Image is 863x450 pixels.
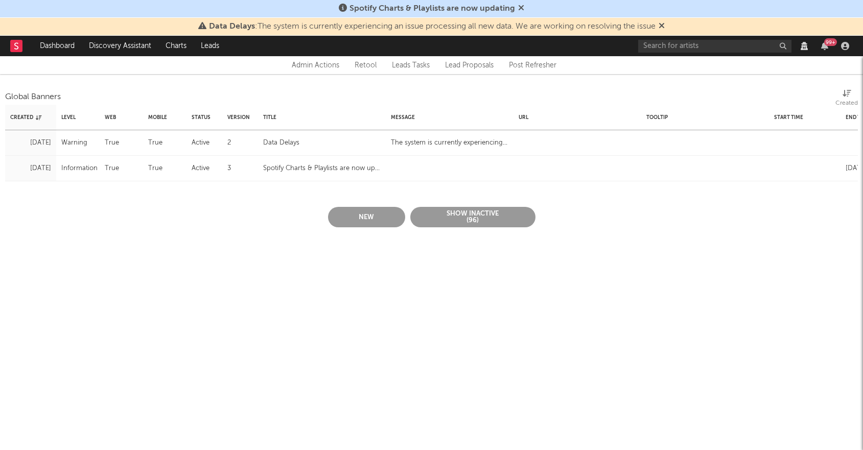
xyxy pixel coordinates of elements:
[410,207,535,227] button: Show inactive (96)
[227,137,231,149] div: 2
[33,36,82,56] a: Dashboard
[209,22,255,31] span: Data Delays
[646,106,668,128] div: Tooltip
[392,59,430,72] a: Leads Tasks
[518,5,524,13] span: Dismiss
[148,137,162,149] div: true
[105,137,119,149] div: true
[158,36,194,56] a: Charts
[824,38,837,46] div: 99 +
[209,22,656,31] span: : The system is currently experiencing an issue processing all new data. We are working on resolv...
[227,106,250,128] div: Version
[445,59,494,72] a: Lead Proposals
[10,137,51,149] div: [DATE]
[148,162,162,175] div: true
[774,106,803,128] div: Start Time
[835,97,858,109] div: Created
[519,106,528,128] div: URL
[391,137,508,149] div: The system is currently experiencing an issue processing all new data. We are working on resolvin...
[194,36,226,56] a: Leads
[61,162,98,175] div: information
[509,59,556,72] a: Post Refresher
[82,36,158,56] a: Discovery Assistant
[292,59,339,72] div: Admin Actions
[192,137,209,149] div: active
[61,106,76,128] div: Level
[355,59,377,72] a: Retool
[391,106,415,128] div: Message
[349,5,515,13] span: Spotify Charts & Playlists are now updating
[263,162,381,175] div: Spotify Charts & Playlists are now updating
[192,106,211,128] div: Status
[263,137,299,149] div: Data Delays
[227,162,231,175] div: 3
[328,207,405,227] button: New
[10,162,51,175] div: [DATE]
[821,42,828,50] button: 99+
[263,106,276,128] div: Title
[105,106,116,128] div: Web
[105,162,119,175] div: true
[835,89,858,109] div: Created
[10,106,41,128] div: Created
[148,106,167,128] div: Mobile
[192,162,209,175] div: active
[659,22,665,31] span: Dismiss
[61,137,87,149] div: warning
[5,89,61,105] div: Global Banners
[638,40,791,53] input: Search for artists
